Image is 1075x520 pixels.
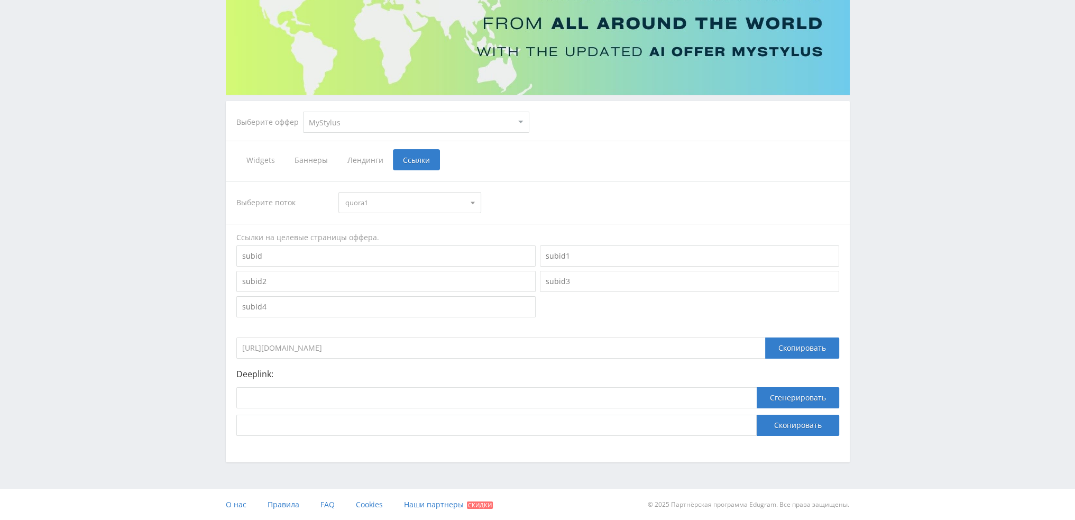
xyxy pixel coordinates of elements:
div: Выберите поток [236,192,328,213]
input: subid3 [540,271,839,292]
span: О нас [226,499,246,509]
span: quora1 [345,193,465,213]
div: Ссылки на целевые страницы оффера. [236,232,839,243]
span: Ссылки [393,149,440,170]
p: Deeplink: [236,369,839,379]
span: Наши партнеры [404,499,464,509]
span: Баннеры [284,149,337,170]
input: subid1 [540,245,839,267]
span: Cookies [356,499,383,509]
span: Widgets [236,149,284,170]
input: subid2 [236,271,536,292]
div: Выберите оффер [236,118,303,126]
span: Правила [268,499,299,509]
input: subid4 [236,296,536,317]
span: Скидки [467,501,493,509]
span: Лендинги [337,149,393,170]
button: Скопировать [757,415,839,436]
button: Сгенерировать [757,387,839,408]
span: FAQ [320,499,335,509]
input: subid [236,245,536,267]
div: Скопировать [765,337,839,359]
